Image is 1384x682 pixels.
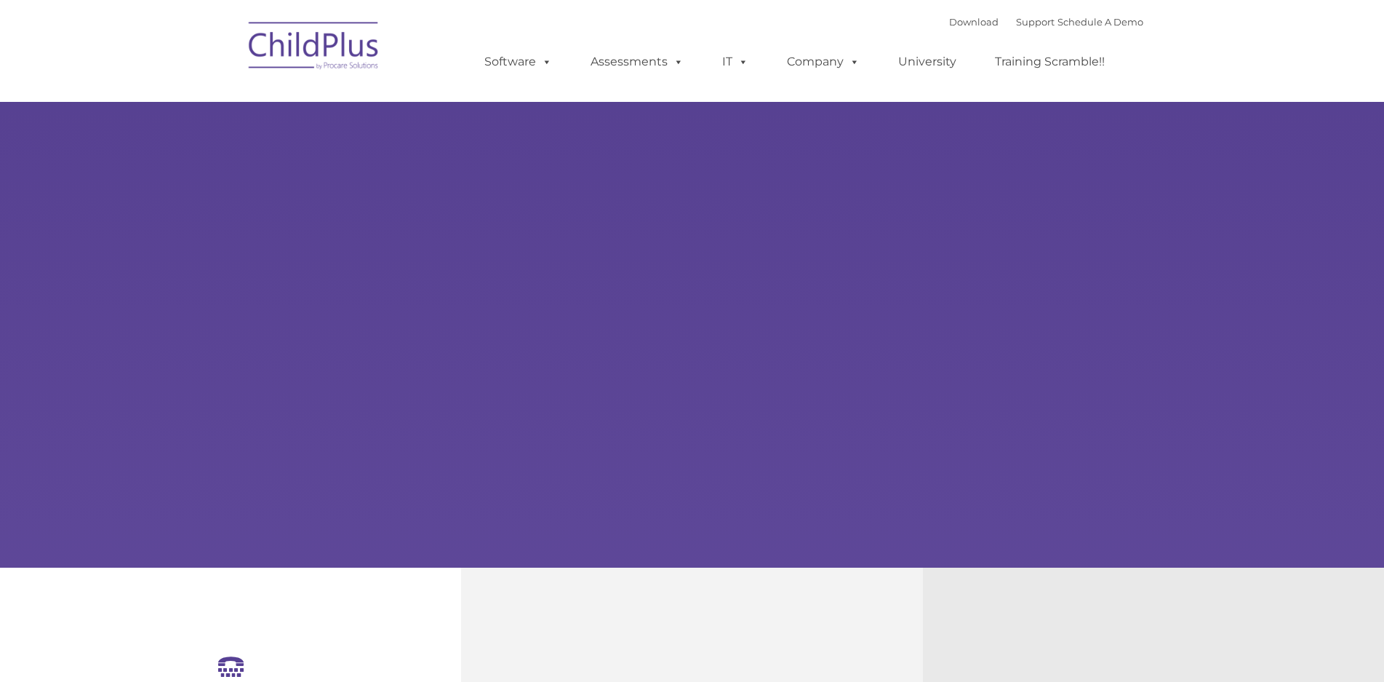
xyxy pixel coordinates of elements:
[949,16,999,28] a: Download
[576,47,698,76] a: Assessments
[470,47,567,76] a: Software
[884,47,971,76] a: University
[949,16,1143,28] font: |
[241,12,387,84] img: ChildPlus by Procare Solutions
[772,47,874,76] a: Company
[708,47,763,76] a: IT
[1057,16,1143,28] a: Schedule A Demo
[1016,16,1055,28] a: Support
[980,47,1119,76] a: Training Scramble!!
